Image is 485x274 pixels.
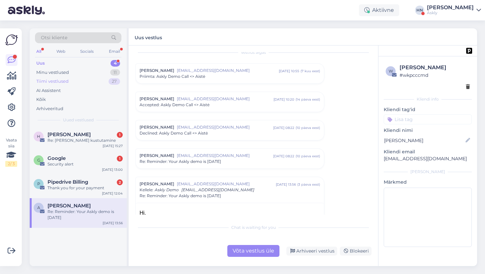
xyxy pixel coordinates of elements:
[177,124,273,130] span: [EMAIL_ADDRESS][DOMAIN_NAME]
[279,69,299,74] div: [DATE] 10:55
[273,125,294,130] div: [DATE] 08:22
[36,96,46,103] div: Kõik
[111,60,120,67] div: 4
[102,191,123,196] div: [DATE] 12:04
[48,132,91,137] span: Hanna Korsar
[427,10,474,15] div: Askly
[140,102,210,108] span: Accepted: Askly Demo Call <> Aistė
[177,96,274,102] span: [EMAIL_ADDRESS][DOMAIN_NAME]
[400,64,470,72] div: [PERSON_NAME]
[301,69,320,74] div: ( 7 kuu eest )
[48,209,123,221] div: Re: Reminder: Your Askly demo is [DATE]
[36,106,63,112] div: Arhiveeritud
[427,5,474,10] div: [PERSON_NAME]
[384,179,472,186] p: Märkmed
[41,34,67,41] span: Otsi kliente
[296,154,320,159] div: ( 10 päeva eest )
[384,137,464,144] input: Lisa nimi
[384,106,472,113] p: Kliendi tag'id
[48,137,123,143] div: Re: [PERSON_NAME] kustutamine
[140,181,174,187] span: [PERSON_NAME]
[135,49,372,55] div: Vestlus algas
[177,181,276,187] span: [EMAIL_ADDRESS][DOMAIN_NAME]
[140,159,221,165] span: Re: Reminder: Your Askly demo is [DATE]
[135,225,372,230] div: Chat is waiting for you
[48,203,91,209] span: Aistė Maldaikienė
[48,185,123,191] div: Thank you for your payment
[155,187,179,192] span: Askly Demo
[37,205,40,210] span: A
[117,156,123,162] div: 1
[37,134,40,139] span: H
[48,161,123,167] div: Security alert
[384,169,472,175] div: [PERSON_NAME]
[273,154,294,159] div: [DATE] 08:22
[384,155,472,162] p: [EMAIL_ADDRESS][DOMAIN_NAME]
[37,181,40,186] span: P
[140,209,320,217] div: Hi,
[35,47,43,56] div: All
[55,47,67,56] div: Web
[427,5,481,15] a: [PERSON_NAME]Askly
[384,127,472,134] p: Kliendi nimi
[227,245,279,257] div: Võta vestlus üle
[63,117,94,123] span: Uued vestlused
[36,60,45,67] div: Uus
[36,69,69,76] div: Minu vestlused
[140,96,174,102] span: [PERSON_NAME]
[177,68,279,74] span: [EMAIL_ADDRESS][DOMAIN_NAME]
[286,247,337,256] div: Arhiveeri vestlus
[36,87,61,94] div: AI Assistent
[177,153,273,159] span: [EMAIL_ADDRESS][DOMAIN_NAME]
[79,47,95,56] div: Socials
[276,182,296,187] div: [DATE] 13:56
[389,69,393,74] span: w
[135,32,162,41] label: Uus vestlus
[140,187,153,192] span: Kellele :
[5,137,17,167] div: Vaata siia
[36,78,69,85] div: Tiimi vestlused
[296,125,320,130] div: ( 10 päeva eest )
[359,4,399,16] div: Aktiivne
[108,47,121,56] div: Email
[384,114,472,124] input: Lisa tag
[5,161,17,167] div: 2 / 3
[48,179,88,185] span: Pipedrive Billing
[109,78,120,85] div: 27
[5,34,18,46] img: Askly Logo
[103,143,123,148] div: [DATE] 15:27
[384,148,472,155] p: Kliendi email
[103,221,123,226] div: [DATE] 13:56
[102,167,123,172] div: [DATE] 13:00
[400,72,470,79] div: # wkpcccmd
[140,68,174,74] span: [PERSON_NAME]
[37,158,40,163] span: G
[340,247,372,256] div: Blokeeri
[140,124,174,130] span: [PERSON_NAME]
[466,48,472,54] img: pd
[274,97,294,102] div: [DATE] 10:20
[181,187,254,192] span: [EMAIL_ADDRESS][DOMAIN_NAME]
[140,74,205,79] span: Priimta: Askly Demo Call <> Aistė
[48,155,66,161] span: Google
[140,130,208,136] span: Declined: Askly Demo Call <> Aistė
[117,132,123,138] div: 1
[117,179,123,185] div: 2
[415,6,424,15] div: HN
[140,153,174,159] span: [PERSON_NAME]
[384,96,472,102] div: Kliendi info
[140,193,221,199] span: Re: Reminder: Your Askly demo is [DATE]
[110,69,120,76] div: 11
[297,182,320,187] div: ( 3 päeva eest )
[296,97,320,102] div: ( 14 päeva eest )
